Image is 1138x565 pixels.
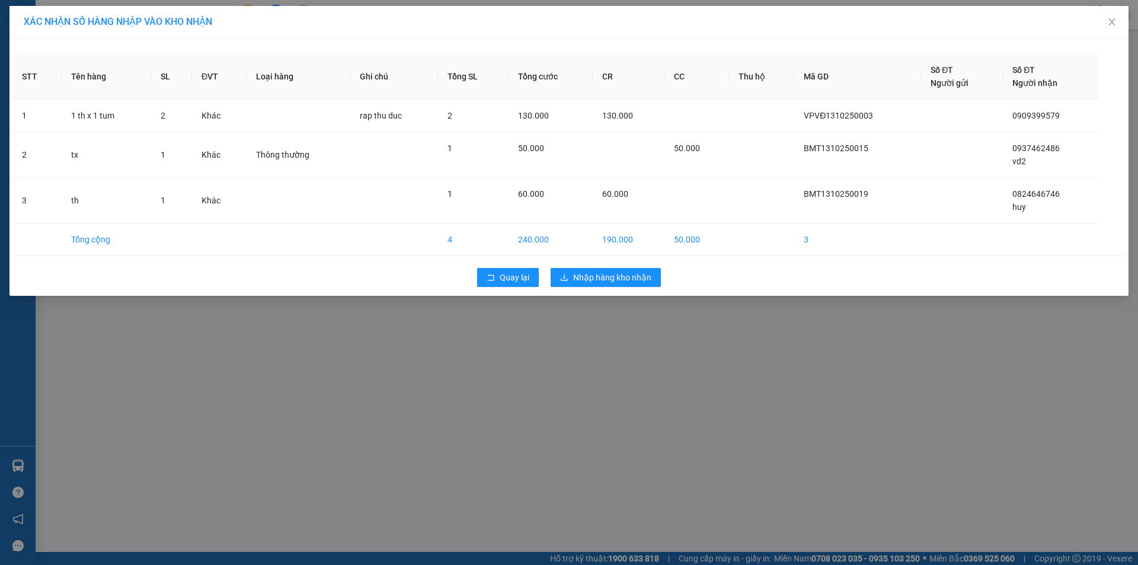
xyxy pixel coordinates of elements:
span: XÁC NHẬN SỐ HÀNG NHẬP VÀO KHO NHẬN [24,16,212,27]
span: 1 [447,189,452,199]
th: Thu hộ [729,54,795,100]
span: vd2 [1012,157,1026,166]
span: 130.000 [602,111,633,120]
span: rollback [487,273,495,283]
span: rap thu duc [360,111,402,120]
span: Người nhận [1012,78,1057,88]
span: 50.000 [518,143,544,153]
span: Quay lại [500,271,529,284]
span: 1 [447,143,452,153]
th: STT [12,54,62,100]
th: Tổng SL [438,54,509,100]
td: 3 [794,224,921,256]
td: Khác [192,100,247,132]
span: BMT1310250019 [804,189,868,199]
td: 4 [438,224,509,256]
span: Số ĐT [931,65,953,75]
td: 2 [12,132,62,178]
th: Mã GD [794,54,921,100]
th: CR [593,54,664,100]
td: 190.000 [593,224,664,256]
td: Tổng cộng [62,224,151,256]
span: 50.000 [674,143,700,153]
span: download [560,273,568,283]
th: Tổng cước [509,54,593,100]
span: Nhập hàng kho nhận [573,271,651,284]
span: 60.000 [602,189,628,199]
td: 1 th x 1 tum [62,100,151,132]
td: Khác [192,178,247,224]
span: close [1107,17,1117,27]
button: downloadNhập hàng kho nhận [551,268,661,287]
span: BMT1310250015 [804,143,868,153]
span: huy [1012,202,1026,212]
span: 130.000 [518,111,549,120]
td: tx [62,132,151,178]
button: rollbackQuay lại [477,268,539,287]
td: 50.000 [664,224,729,256]
span: 0824646746 [1012,189,1060,199]
span: 1 [161,150,165,159]
th: Ghi chú [350,54,438,100]
td: th [62,178,151,224]
button: Close [1095,6,1129,39]
span: 0909399579 [1012,111,1060,120]
span: VPVĐ1310250003 [804,111,873,120]
th: ĐVT [192,54,247,100]
td: 240.000 [509,224,593,256]
span: 2 [161,111,165,120]
th: Loại hàng [247,54,350,100]
span: 60.000 [518,189,544,199]
th: SL [151,54,192,100]
th: CC [664,54,729,100]
span: Số ĐT [1012,65,1035,75]
td: 1 [12,100,62,132]
td: Thông thường [247,132,350,178]
span: Người gửi [931,78,968,88]
th: Tên hàng [62,54,151,100]
td: Khác [192,132,247,178]
span: 2 [447,111,452,120]
td: 3 [12,178,62,224]
span: 1 [161,196,165,205]
span: 0937462486 [1012,143,1060,153]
